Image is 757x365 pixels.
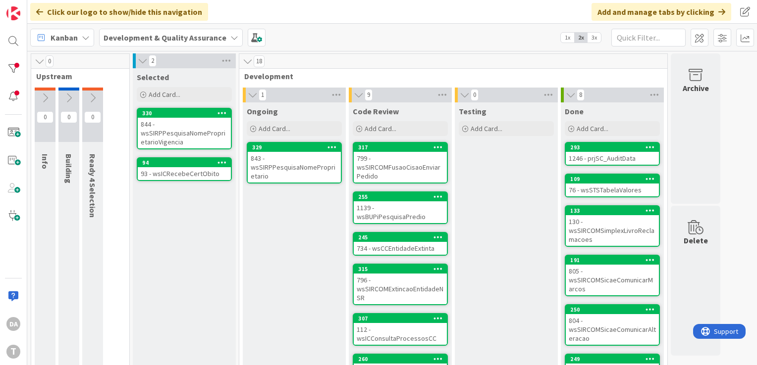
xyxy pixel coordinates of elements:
[259,89,267,101] span: 1
[354,355,447,364] div: 260
[137,72,169,82] span: Selected
[570,306,659,313] div: 250
[354,192,447,223] div: 2551139 - wsBUPiPesquisaPredio
[21,1,45,13] span: Support
[358,193,447,200] div: 255
[566,175,659,196] div: 10976 - wsSTSTabelaValores
[138,109,231,118] div: 330
[565,205,660,247] a: 133130 - wsSIRCOMSimplexLivroReclamacoes
[6,6,20,20] img: Visit kanbanzone.com
[353,191,448,224] a: 2551139 - wsBUPiPesquisaPredio
[471,89,479,101] span: 0
[358,144,447,151] div: 317
[566,265,659,295] div: 805 - wsSIRCOMSicaeComunicarMarcos
[566,143,659,165] div: 2931246 - prjSC_AuditData
[354,143,447,182] div: 317799 - wsSIRCOMFusaoCisaoEnviarPedido
[142,159,231,166] div: 94
[40,154,50,169] span: Info
[137,108,232,149] a: 330844 - wsSIRPPesquisaNomeProprietarioVigencia
[365,89,373,101] span: 9
[566,143,659,152] div: 293
[611,29,686,46] input: Quick Filter...
[252,144,341,151] div: 329
[354,242,447,255] div: 734 - wsCCEntidadeExtinta
[353,313,448,346] a: 307112 - wsICConsultaProcessosCC
[354,192,447,201] div: 255
[259,124,290,133] span: Add Card...
[570,257,659,264] div: 191
[566,305,659,314] div: 250
[138,158,231,167] div: 94
[149,55,157,67] span: 2
[354,265,447,304] div: 315796 - wsSIRCOMExtincaoEntidadeNSR
[588,33,601,43] span: 3x
[565,174,660,197] a: 10976 - wsSTSTabelaValores
[570,176,659,182] div: 109
[138,167,231,180] div: 93 - wsICRecebeCertObito
[358,234,447,241] div: 245
[30,3,208,21] div: Click our logo to show/hide this navigation
[60,111,77,123] span: 0
[566,355,659,364] div: 249
[354,323,447,345] div: 112 - wsICConsultaProcessosCC
[566,206,659,246] div: 133130 - wsSIRCOMSimplexLivroReclamacoes
[353,264,448,305] a: 315796 - wsSIRCOMExtincaoEntidadeNSR
[570,144,659,151] div: 293
[248,143,341,182] div: 329843 - wsSIRPPesquisaNomeProprietario
[577,89,585,101] span: 8
[353,106,399,116] span: Code Review
[354,233,447,255] div: 245734 - wsCCEntidadeExtinta
[566,215,659,246] div: 130 - wsSIRCOMSimplexLivroReclamacoes
[248,152,341,182] div: 843 - wsSIRPPesquisaNomeProprietario
[64,154,74,183] span: Building
[247,106,278,116] span: Ongoing
[592,3,731,21] div: Add and manage tabs by clicking
[6,317,20,331] div: DA
[684,234,708,246] div: Delete
[354,233,447,242] div: 245
[566,206,659,215] div: 133
[577,124,608,133] span: Add Card...
[570,207,659,214] div: 133
[566,256,659,295] div: 191805 - wsSIRCOMSicaeComunicarMarcos
[683,82,709,94] div: Archive
[353,142,448,183] a: 317799 - wsSIRCOMFusaoCisaoEnviarPedido
[566,305,659,345] div: 250804 - wsSIRCOMSicaeComunicarAlteracao
[358,356,447,363] div: 260
[138,118,231,148] div: 844 - wsSIRPPesquisaNomeProprietarioVigencia
[565,304,660,346] a: 250804 - wsSIRCOMSicaeComunicarAlteracao
[138,158,231,180] div: 9493 - wsICRecebeCertObito
[6,345,20,359] div: T
[566,314,659,345] div: 804 - wsSIRCOMSicaeComunicarAlteracao
[36,71,117,81] span: Upstream
[354,143,447,152] div: 317
[247,142,342,183] a: 329843 - wsSIRPPesquisaNomeProprietario
[37,111,54,123] span: 0
[565,106,584,116] span: Done
[570,356,659,363] div: 249
[365,124,396,133] span: Add Card...
[566,256,659,265] div: 191
[354,265,447,274] div: 315
[149,90,180,99] span: Add Card...
[353,232,448,256] a: 245734 - wsCCEntidadeExtinta
[248,143,341,152] div: 329
[244,71,655,81] span: Development
[565,142,660,166] a: 2931246 - prjSC_AuditData
[358,266,447,273] div: 315
[142,110,231,117] div: 330
[84,111,101,123] span: 0
[354,274,447,304] div: 796 - wsSIRCOMExtincaoEntidadeNSR
[561,33,574,43] span: 1x
[471,124,502,133] span: Add Card...
[354,314,447,345] div: 307112 - wsICConsultaProcessosCC
[46,55,54,67] span: 0
[254,55,265,67] span: 18
[566,152,659,165] div: 1246 - prjSC_AuditData
[51,32,78,44] span: Kanban
[137,157,232,181] a: 9493 - wsICRecebeCertObito
[104,33,226,43] b: Development & Quality Assurance
[574,33,588,43] span: 2x
[354,152,447,182] div: 799 - wsSIRCOMFusaoCisaoEnviarPedido
[358,315,447,322] div: 307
